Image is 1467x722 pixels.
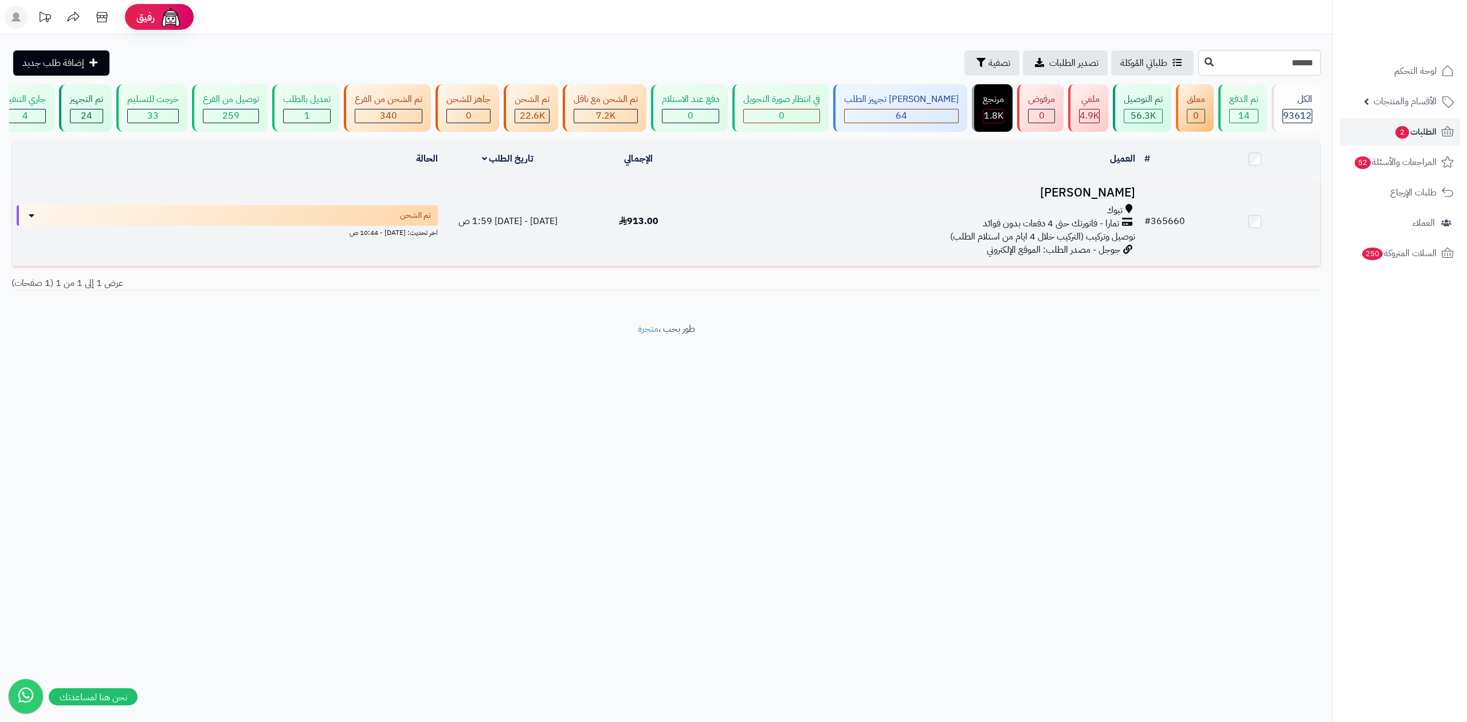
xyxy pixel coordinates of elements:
a: تحديثات المنصة [30,6,59,32]
div: [PERSON_NAME] تجهيز الطلب [844,93,959,106]
a: تاريخ الطلب [482,152,534,166]
span: 250 [1362,248,1383,260]
div: 64 [845,109,958,123]
span: 340 [380,109,397,123]
span: 4 [22,109,28,123]
a: تعديل بالطلب 1 [270,84,342,132]
span: 33 [147,109,159,123]
span: 259 [222,109,240,123]
span: [DATE] - [DATE] 1:59 ص [458,214,558,228]
span: 0 [688,109,693,123]
a: طلباتي المُوكلة [1111,50,1194,76]
a: الطلبات2 [1340,118,1460,146]
span: 14 [1238,109,1250,123]
img: ai-face.png [159,6,182,29]
a: لوحة التحكم [1340,57,1460,85]
div: 259 [203,109,258,123]
a: تم الشحن من الفرع 340 [342,84,433,132]
a: المراجعات والأسئلة52 [1340,148,1460,176]
a: الحالة [416,152,438,166]
a: توصيل من الفرع 259 [190,84,270,132]
div: تعديل بالطلب [283,93,331,106]
span: رفيق [136,10,155,24]
span: 93612 [1283,109,1312,123]
span: 0 [779,109,785,123]
a: الإجمالي [624,152,653,166]
span: 64 [896,109,907,123]
h3: [PERSON_NAME] [708,186,1135,199]
a: ملغي 4.9K [1066,84,1111,132]
div: 340 [355,109,422,123]
span: 7.2K [596,109,615,123]
span: توصيل وتركيب (التركيب خلال 4 ايام من استلام الطلب) [950,230,1135,244]
a: معلق 0 [1174,84,1216,132]
span: 0 [1039,109,1045,123]
a: جاهز للشحن 0 [433,84,501,132]
div: خرجت للتسليم [127,93,179,106]
div: جاهز للشحن [446,93,491,106]
a: خرجت للتسليم 33 [114,84,190,132]
div: 1793 [983,109,1003,123]
div: 33 [128,109,178,123]
span: # [1144,214,1151,228]
div: 0 [1029,109,1054,123]
div: 0 [1187,109,1205,123]
a: إضافة طلب جديد [13,50,109,76]
a: في انتظار صورة التحويل 0 [730,84,831,132]
span: 56.3K [1131,109,1156,123]
a: مرفوض 0 [1015,84,1066,132]
a: مرتجع 1.8K [970,84,1015,132]
span: الطلبات [1394,124,1437,140]
div: ملغي [1079,93,1100,106]
span: تمارا - فاتورتك حتى 4 دفعات بدون فوائد [983,217,1119,230]
span: تصفية [989,56,1010,70]
div: 1 [284,109,330,123]
div: 4 [5,109,45,123]
span: 52 [1355,156,1371,169]
a: تم الشحن مع ناقل 7.2K [560,84,649,132]
img: logo-2.png [1389,30,1456,54]
div: مرتجع [983,93,1004,106]
span: السلات المتروكة [1361,245,1437,261]
div: تم الشحن مع ناقل [574,93,638,106]
div: 14 [1230,109,1258,123]
span: طلبات الإرجاع [1390,185,1437,201]
a: #365660 [1144,214,1185,228]
a: السلات المتروكة250 [1340,240,1460,267]
div: تم الدفع [1229,93,1258,106]
span: 22.6K [520,109,545,123]
div: 0 [744,109,819,123]
span: جوجل - مصدر الطلب: الموقع الإلكتروني [987,243,1120,257]
a: العميل [1110,152,1135,166]
span: 0 [466,109,472,123]
a: العملاء [1340,209,1460,237]
div: 0 [662,109,719,123]
div: 56309 [1124,109,1162,123]
div: جاري التنفيذ [4,93,46,106]
span: العملاء [1413,215,1435,231]
span: 913.00 [619,214,658,228]
div: تم التجهيز [70,93,103,106]
a: دفع عند الاستلام 0 [649,84,730,132]
span: 2 [1395,126,1409,139]
span: إضافة طلب جديد [22,56,84,70]
span: 0 [1193,109,1199,123]
div: 4944 [1080,109,1099,123]
div: توصيل من الفرع [203,93,259,106]
button: تصفية [964,50,1019,76]
span: 4.9K [1080,109,1099,123]
a: الكل93612 [1269,84,1323,132]
span: الأقسام والمنتجات [1374,93,1437,109]
span: 24 [81,109,92,123]
div: معلق [1187,93,1205,106]
span: طلباتي المُوكلة [1120,56,1167,70]
span: 1.8K [984,109,1003,123]
div: تم التوصيل [1124,93,1163,106]
span: لوحة التحكم [1394,63,1437,79]
div: 22604 [515,109,549,123]
a: تم التجهيز 24 [57,84,114,132]
a: تم التوصيل 56.3K [1111,84,1174,132]
div: تم الشحن من الفرع [355,93,422,106]
a: تصدير الطلبات [1023,50,1108,76]
span: 1 [304,109,310,123]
